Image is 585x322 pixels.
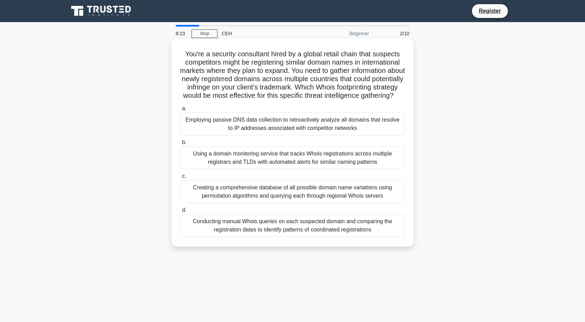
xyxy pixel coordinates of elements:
[217,27,313,40] div: CEH
[182,139,186,145] span: b.
[180,214,405,237] div: Conducting manual Whois queries on each suspected domain and comparing the registration dates to ...
[373,27,414,40] div: 2/10
[182,105,186,111] span: a.
[475,7,505,15] a: Register
[182,173,186,179] span: c.
[192,29,217,38] a: Stop
[180,146,405,169] div: Using a domain monitoring service that tracks Whois registrations across multiple registrars and ...
[182,207,186,213] span: d.
[180,50,405,100] h5: You're a security consultant hired by a global retail chain that suspects competitors might be re...
[180,180,405,203] div: Creating a comprehensive database of all possible domain name variations using permutation algori...
[180,113,405,135] div: Employing passive DNS data collection to retroactively analyze all domains that resolve to IP add...
[171,27,192,40] div: 8:23
[313,27,373,40] div: Beginner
